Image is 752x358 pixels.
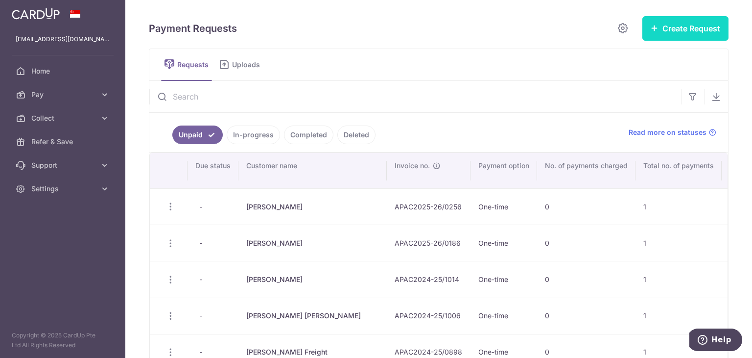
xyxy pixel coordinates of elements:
td: [PERSON_NAME] [238,225,387,261]
td: APAC2024-25/1014 [387,261,470,297]
input: Search [149,81,681,112]
span: Invoice no. [395,161,430,171]
p: [EMAIL_ADDRESS][DOMAIN_NAME] [16,34,110,44]
td: 1 [635,225,722,261]
span: Payment option [478,161,529,171]
td: APAC2024-25/1006 [387,298,470,334]
span: Refer & Save [31,137,96,147]
span: Help [22,7,42,16]
a: Deleted [337,126,376,144]
td: 0 [537,261,635,297]
span: No. of payments charged [545,161,628,171]
span: - [195,309,206,323]
span: Requests [177,60,212,70]
th: Due status [188,153,238,188]
td: One-time [470,188,537,225]
a: Completed [284,126,333,144]
td: One-time [470,225,537,261]
a: Unpaid [172,126,223,144]
button: Create Request [642,16,728,41]
td: One-time [470,298,537,334]
th: No. of payments charged [537,153,635,188]
td: [PERSON_NAME] [238,188,387,225]
span: - [195,200,206,214]
span: Support [31,160,96,170]
td: 0 [537,298,635,334]
td: APAC2025-26/0256 [387,188,470,225]
td: 1 [635,188,722,225]
img: CardUp [12,8,60,20]
span: Collect [31,113,96,123]
span: Uploads [232,60,267,70]
td: One-time [470,261,537,297]
td: [PERSON_NAME] [238,261,387,297]
h5: Payment Requests [149,21,237,36]
td: APAC2025-26/0186 [387,225,470,261]
iframe: Opens a widget where you can find more information [689,329,742,353]
span: Settings [31,184,96,194]
span: - [195,236,206,250]
span: - [195,273,206,286]
a: Uploads [216,49,267,80]
td: [PERSON_NAME] [PERSON_NAME] [238,298,387,334]
span: Home [31,66,96,76]
th: Payment option [470,153,537,188]
td: 1 [635,261,722,297]
a: Read more on statuses [629,128,716,137]
th: Customer name [238,153,387,188]
a: In-progress [227,126,280,144]
td: 1 [635,298,722,334]
span: Pay [31,90,96,100]
td: 0 [537,225,635,261]
th: Total no. of payments [635,153,722,188]
td: 0 [537,188,635,225]
th: Invoice no. [387,153,470,188]
span: Total no. of payments [643,161,714,171]
a: Requests [161,49,212,80]
span: Read more on statuses [629,128,706,137]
